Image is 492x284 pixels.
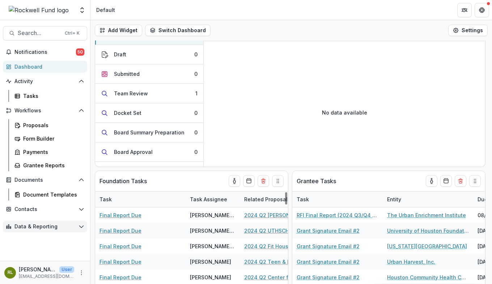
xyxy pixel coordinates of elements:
[475,3,489,17] button: Get Help
[387,211,466,219] a: The Urban Enrichment Institute
[272,175,284,187] button: Drag
[14,108,76,114] span: Workflows
[3,46,87,58] button: Notifications50
[297,274,360,281] a: Grant Signature Email #2
[23,162,81,169] div: Grantee Reports
[114,129,184,136] div: Board Summary Preparation
[3,105,87,116] button: Open Workflows
[12,133,87,145] a: Form Builder
[99,274,141,281] a: Final Report Due
[292,195,313,203] div: Task
[3,26,87,40] button: Search...
[95,45,203,64] button: Draft0
[19,273,74,280] p: [EMAIL_ADDRESS][DOMAIN_NAME]
[383,195,406,203] div: Entity
[95,123,203,142] button: Board Summary Preparation0
[244,258,326,266] a: 2024 Q2 Teen & Family Services
[9,6,69,14] img: Rockwell Fund logo
[186,192,240,207] div: Task Assignee
[14,177,76,183] span: Documents
[114,90,148,97] div: Team Review
[114,148,153,156] div: Board Approval
[12,119,87,131] a: Proposals
[240,192,330,207] div: Related Proposal
[229,175,240,187] button: toggle-assigned-to-me
[23,92,81,100] div: Tasks
[258,175,269,187] button: Delete card
[19,266,56,273] p: [PERSON_NAME]
[469,175,481,187] button: Drag
[95,192,186,207] div: Task
[12,90,87,102] a: Tasks
[243,175,255,187] button: Calendar
[387,274,469,281] a: Houston Community Health Centers, Inc.
[322,109,367,116] p: No data available
[297,227,360,234] a: Grant Signature Email #2
[14,63,81,70] div: Dashboard
[3,203,87,215] button: Open Contacts
[77,268,86,277] button: More
[95,25,142,36] button: Add Widget
[383,192,473,207] div: Entity
[190,258,231,266] div: [PERSON_NAME]
[297,242,360,250] a: Grant Signature Email #2
[292,192,383,207] div: Task
[14,206,76,212] span: Contacts
[59,266,74,273] p: User
[95,142,203,162] button: Board Approval0
[440,175,452,187] button: Calendar
[99,258,141,266] a: Final Report Due
[96,6,115,14] div: Default
[240,195,292,203] div: Related Proposal
[297,211,378,219] a: RFI Final Report (2024 Q3/Q4 Grantees)
[387,242,467,250] a: [US_STATE][GEOGRAPHIC_DATA]
[244,274,326,281] a: 2024 Q2 Center for Public Policy Priorities
[457,3,472,17] button: Partners
[99,242,141,250] a: Final Report Due
[244,242,309,250] a: 2024 Q2 Fit Houston, Inc.
[23,121,81,129] div: Proposals
[23,148,81,156] div: Payments
[14,49,76,55] span: Notifications
[190,227,236,234] div: [PERSON_NAME][GEOGRAPHIC_DATA]
[194,70,198,78] div: 0
[93,5,118,15] nav: breadcrumb
[76,48,84,56] span: 50
[186,195,232,203] div: Task Assignee
[114,70,140,78] div: Submitted
[63,29,81,37] div: Ctrl + K
[448,25,488,36] button: Settings
[99,211,141,219] a: Final Report Due
[3,61,87,73] a: Dashboard
[8,270,13,275] div: Ronald C. Lewis
[190,211,236,219] div: [PERSON_NAME][GEOGRAPHIC_DATA]
[194,129,198,136] div: 0
[194,148,198,156] div: 0
[18,30,60,36] span: Search...
[145,25,211,36] button: Switch Dashboard
[99,227,141,234] a: Final Report Due
[95,103,203,123] button: Docket Set0
[3,174,87,186] button: Open Documents
[95,64,203,84] button: Submitted0
[244,227,326,234] a: 2024 Q2 UTHSCH Equitable Emergency Contraception
[12,159,87,171] a: Grantee Reports
[244,211,326,219] a: 2024 Q2 [PERSON_NAME] Mental Health Policy Institute
[195,90,198,97] div: 1
[114,51,126,58] div: Draft
[3,76,87,87] button: Open Activity
[194,109,198,117] div: 0
[95,84,203,103] button: Team Review1
[12,189,87,201] a: Document Templates
[23,191,81,198] div: Document Templates
[99,177,147,185] p: Foundation Tasks
[95,195,116,203] div: Task
[77,3,87,17] button: Open entity switcher
[14,224,76,230] span: Data & Reporting
[3,221,87,232] button: Open Data & Reporting
[190,242,236,250] div: [PERSON_NAME][GEOGRAPHIC_DATA]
